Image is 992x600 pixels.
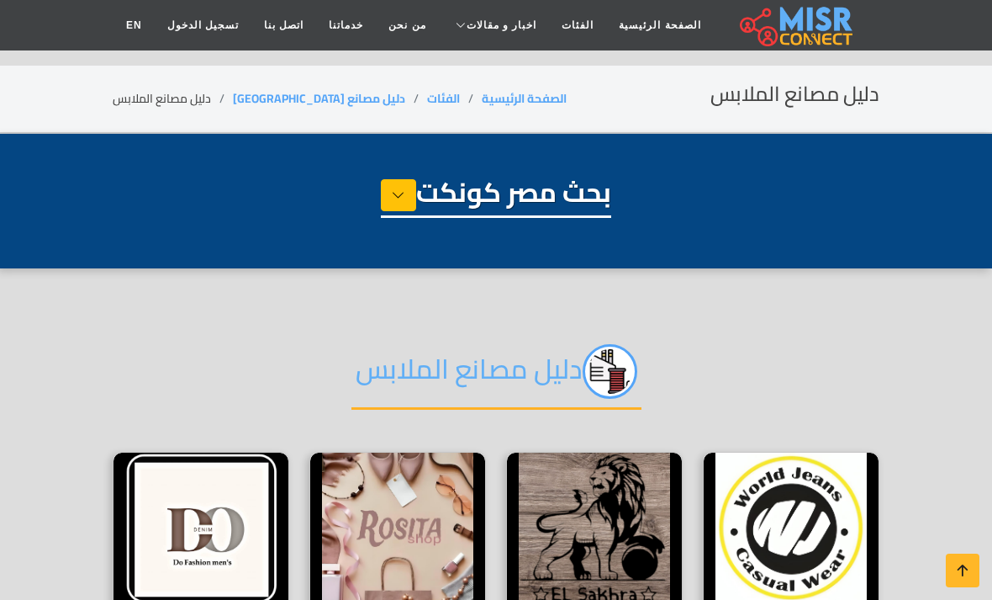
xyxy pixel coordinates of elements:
[467,18,537,33] span: اخبار و مقالات
[316,9,376,41] a: خدماتنا
[381,176,611,218] h1: بحث مصر كونكت
[113,9,155,41] a: EN
[606,9,713,41] a: الصفحة الرئيسية
[740,4,852,46] img: main.misr_connect
[710,82,879,107] h2: دليل مصانع الملابس
[482,88,567,109] a: الصفحة الرئيسية
[583,344,637,399] img: jc8qEEzyi89FPzAOrPPq.png
[251,9,316,41] a: اتصل بنا
[439,9,550,41] a: اخبار و مقالات
[233,88,405,109] a: دليل مصانع [GEOGRAPHIC_DATA]
[351,344,641,410] h2: دليل مصانع الملابس
[376,9,438,41] a: من نحن
[549,9,606,41] a: الفئات
[113,90,233,108] li: دليل مصانع الملابس
[427,88,460,109] a: الفئات
[155,9,251,41] a: تسجيل الدخول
